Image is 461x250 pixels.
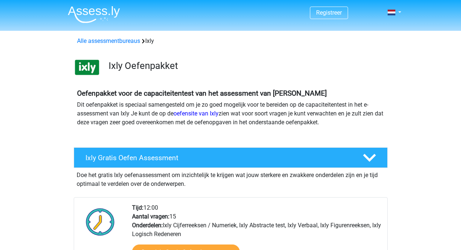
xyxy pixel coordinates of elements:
div: Ixly [74,37,387,45]
h3: Ixly Oefenpakket [109,60,382,71]
a: Alle assessmentbureaus [77,37,140,44]
a: oefensite van Ixly [173,110,219,117]
b: Aantal vragen: [132,213,169,220]
a: Ixly Gratis Oefen Assessment [71,147,391,168]
img: ixly.png [74,54,100,80]
div: Doe het gratis Ixly oefenassessment om inzichtelijk te krijgen wat jouw sterkere en zwakkere onde... [74,168,388,188]
h4: Ixly Gratis Oefen Assessment [85,154,351,162]
b: Onderdelen: [132,222,163,229]
img: Klok [82,203,119,240]
b: Tijd: [132,204,143,211]
b: Oefenpakket voor de capaciteitentest van het assessment van [PERSON_NAME] [77,89,327,98]
a: Registreer [316,9,342,16]
img: Assessly [68,6,120,23]
p: Dit oefenpakket is speciaal samengesteld om je zo goed mogelijk voor te bereiden op de capaciteit... [77,100,384,127]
